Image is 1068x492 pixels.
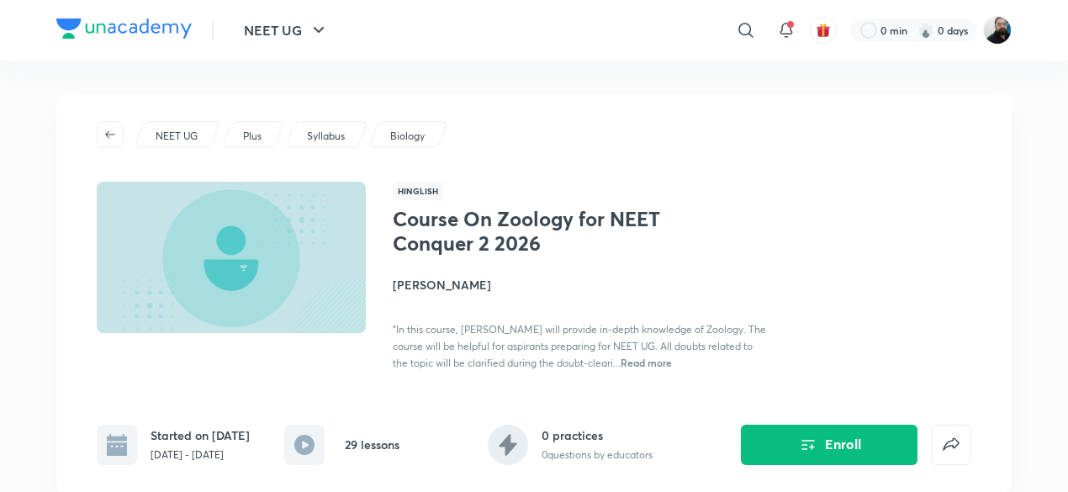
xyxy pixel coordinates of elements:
[151,447,250,463] p: [DATE] - [DATE]
[388,129,428,144] a: Biology
[542,447,653,463] p: 0 questions by educators
[243,129,262,144] p: Plus
[917,22,934,39] img: streak
[304,129,348,144] a: Syllabus
[345,436,399,453] h6: 29 lessons
[241,129,265,144] a: Plus
[153,129,201,144] a: NEET UG
[156,129,198,144] p: NEET UG
[234,13,339,47] button: NEET UG
[542,426,653,444] h6: 0 practices
[621,356,672,369] span: Read more
[393,276,769,294] h4: [PERSON_NAME]
[393,182,443,200] span: Hinglish
[56,19,192,43] a: Company Logo
[56,19,192,39] img: Company Logo
[151,426,250,444] h6: Started on [DATE]
[983,16,1012,45] img: Sumit Kumar Agrawal
[816,23,831,38] img: avatar
[931,425,971,465] button: false
[393,323,766,369] span: "In this course, [PERSON_NAME] will provide in-depth knowledge of Zoology. The course will be hel...
[741,425,917,465] button: Enroll
[390,129,425,144] p: Biology
[94,180,368,335] img: Thumbnail
[810,17,837,44] button: avatar
[307,129,345,144] p: Syllabus
[393,207,668,256] h1: Course On Zoology for NEET Conquer 2 2026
